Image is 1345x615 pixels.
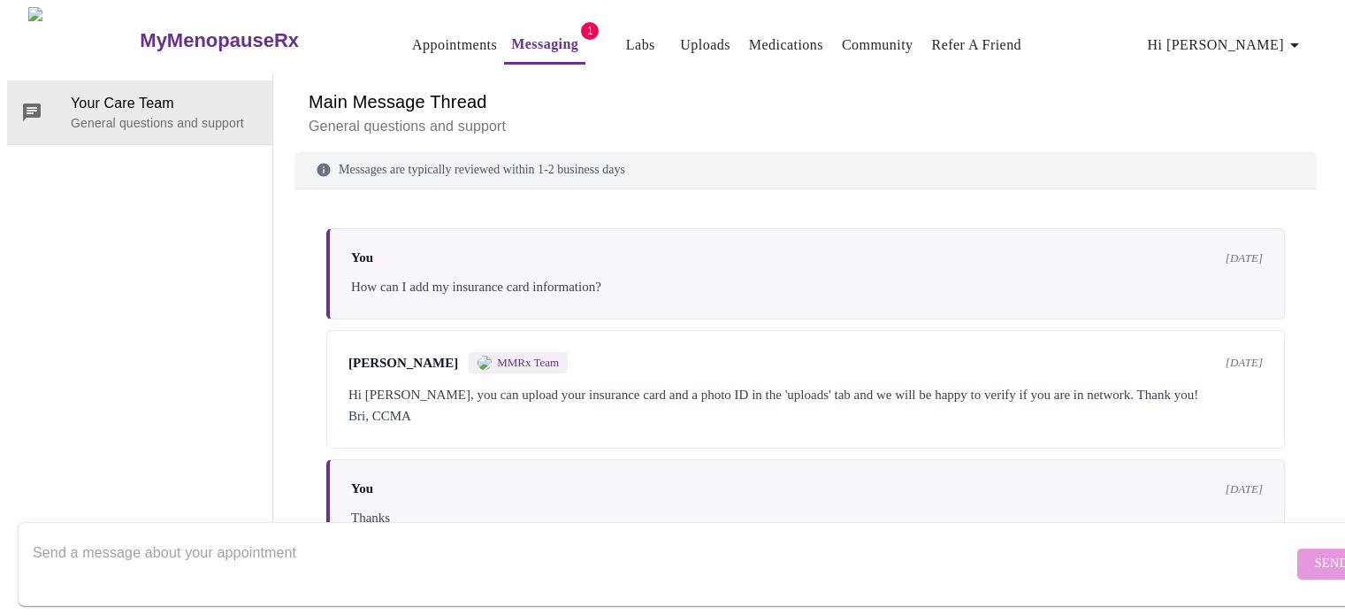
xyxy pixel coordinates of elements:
button: Messaging [504,27,585,65]
button: Hi [PERSON_NAME] [1141,27,1312,63]
p: General questions and support [71,114,258,132]
div: Your Care TeamGeneral questions and support [7,81,272,144]
span: 1 [581,22,599,40]
span: Hi [PERSON_NAME] [1148,33,1305,58]
div: Hi [PERSON_NAME], you can upload your insurance card and a photo ID in the 'uploads' tab and we w... [348,384,1263,427]
span: You [351,481,373,496]
span: You [351,250,373,265]
span: Your Care Team [71,93,258,114]
div: Thanks [351,507,1263,528]
span: [DATE] [1226,251,1263,265]
a: Uploads [680,33,730,58]
span: [DATE] [1226,482,1263,496]
a: Labs [626,33,655,58]
a: MyMenopauseRx [138,10,370,72]
span: [PERSON_NAME] [348,356,458,371]
span: MMRx Team [497,356,559,370]
a: Community [842,33,913,58]
img: MyMenopauseRx Logo [28,7,138,73]
button: Refer a Friend [925,27,1029,63]
h3: MyMenopauseRx [140,29,299,52]
a: Messaging [511,32,578,57]
button: Labs [612,27,669,63]
p: General questions and support [309,116,1303,137]
button: Uploads [673,27,737,63]
a: Medications [749,33,823,58]
textarea: Send a message about your appointment [33,535,1293,592]
h6: Main Message Thread [309,88,1303,116]
a: Appointments [412,33,497,58]
button: Appointments [405,27,504,63]
div: How can I add my insurance card information? [351,276,1263,297]
span: [DATE] [1226,356,1263,370]
button: Community [835,27,921,63]
img: MMRX [478,356,492,370]
div: Messages are typically reviewed within 1-2 business days [294,151,1317,189]
a: Refer a Friend [932,33,1022,58]
button: Medications [742,27,830,63]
